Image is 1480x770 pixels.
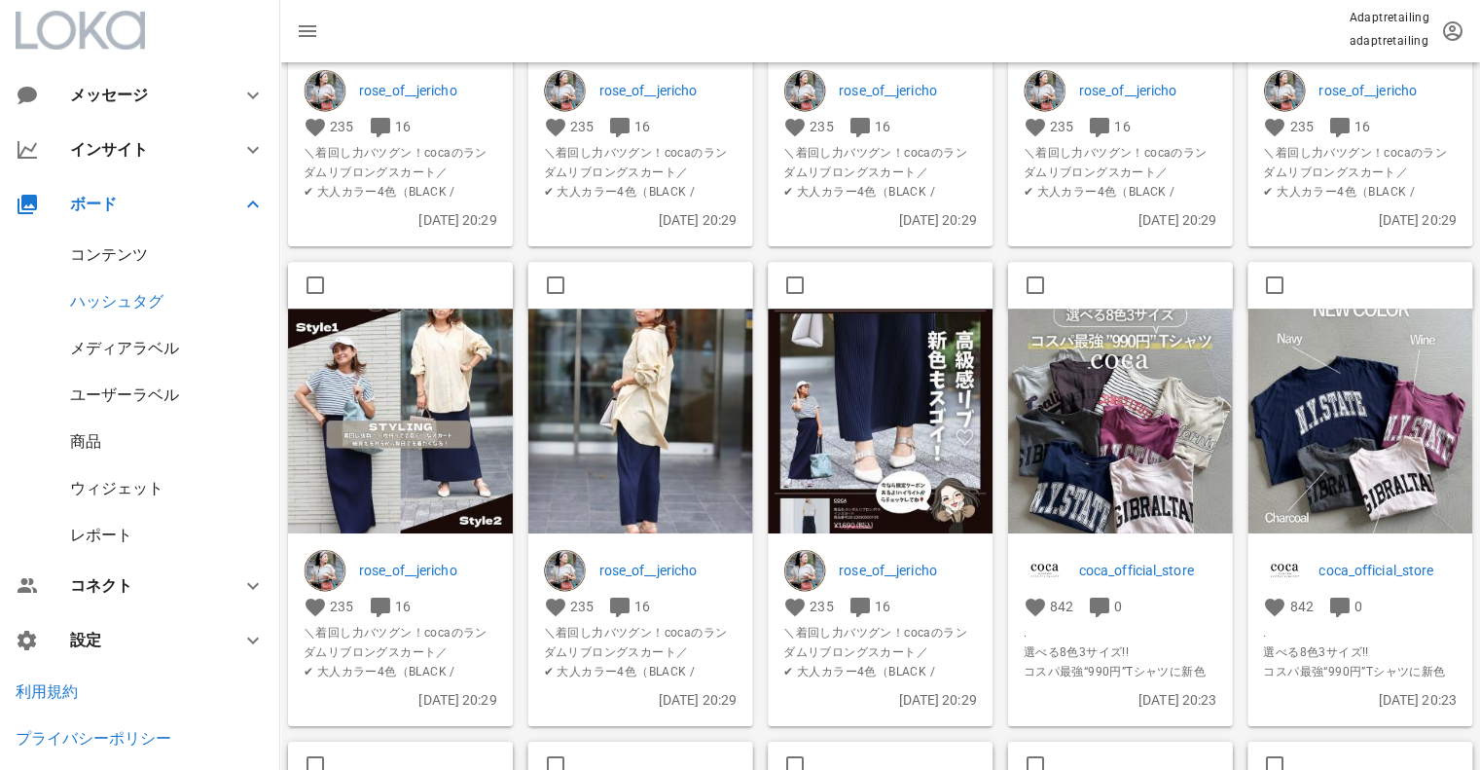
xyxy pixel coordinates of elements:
p: Adaptretailing [1349,8,1429,27]
a: coca_official_store [1079,560,1217,581]
p: rose_of__jericho [1318,80,1457,101]
span: ✔ 大人カラー4色（BLACK / BROWN / NAVY / WINE） [783,182,977,221]
a: コンテンツ [70,245,148,264]
span: 16 [1354,119,1370,134]
p: [DATE] 20:29 [544,689,738,711]
a: 商品 [70,432,101,451]
span: ＼着回し力バツグン！cocaのランダムリブロングスカート／ [544,623,738,662]
img: rose_of__jericho [544,69,587,112]
span: . [1024,623,1217,642]
span: 16 [875,119,890,134]
a: メディアラベル [70,339,179,357]
span: 842 [1289,599,1313,614]
a: rose_of__jericho [599,80,738,101]
div: コネクト [70,576,218,595]
span: 選べる8色3サイズ!! [1263,642,1457,662]
span: ＼着回し力バツグン！cocaのランダムリブロングスカート／ [1263,143,1457,182]
a: レポート [70,526,132,544]
a: ウィジェット [70,479,163,497]
span: ＼着回し力バツグン！cocaのランダムリブロングスカート／ [1024,143,1217,182]
img: 533096751_18098695780716764_2759752413145431389_n.jpg [528,310,753,534]
span: ✔ 大人カラー4色（BLACK / BROWN / NAVY / WINE） [783,662,977,701]
span: 842 [1050,599,1073,614]
div: インサイト [70,140,218,159]
p: [DATE] 20:29 [783,689,977,711]
a: coca_official_store [1318,560,1457,581]
p: [DATE] 20:23 [1024,689,1217,711]
span: ✔ 大人カラー4色（BLACK / BROWN / NAVY / WINE） [304,662,497,701]
span: コスパ最強“990円”Tシャツに新色登場✨✨ [1263,662,1457,701]
span: ✔ 大人カラー4色（BLACK / BROWN / NAVY / WINE） [544,662,738,701]
img: 534328423_18098695762716764_6798608103935859077_n.jpg [288,310,513,534]
span: 235 [1050,119,1073,134]
p: [DATE] 20:23 [1263,689,1457,711]
span: 235 [1289,119,1313,134]
p: [DATE] 20:29 [544,209,738,231]
span: ✔ 大人カラー4色（BLACK / BROWN / NAVY / WINE） [304,182,497,221]
p: [DATE] 20:29 [304,209,497,231]
span: ＼着回し力バツグン！cocaのランダムリブロングスカート／ [783,623,977,662]
div: ボード [70,195,218,213]
a: rose_of__jericho [599,560,738,581]
a: rose_of__jericho [359,560,497,581]
img: rose_of__jericho [304,549,346,592]
span: ＼着回し力バツグン！cocaのランダムリブロングスカート／ [304,143,497,182]
p: rose_of__jericho [839,80,977,101]
p: adaptretailing [1349,31,1429,51]
span: 16 [634,119,650,134]
span: ✔ 大人カラー4色（BLACK / BROWN / NAVY / WINE） [1263,182,1457,221]
p: [DATE] 20:29 [1263,209,1457,231]
div: 設定 [70,631,218,649]
img: rose_of__jericho [304,69,346,112]
img: rose_of__jericho [783,549,826,592]
span: 235 [570,599,594,614]
span: ＼着回し力バツグン！cocaのランダムリブロングスカート／ [783,143,977,182]
span: 235 [570,119,594,134]
a: rose_of__jericho [359,80,497,101]
img: coca_official_store [1263,549,1306,592]
p: [DATE] 20:29 [783,209,977,231]
span: ＼着回し力バツグン！cocaのランダムリブロングスカート／ [304,623,497,662]
span: 235 [330,119,353,134]
span: ✔ 大人カラー4色（BLACK / BROWN / NAVY / WINE） [1024,182,1217,221]
img: coca_official_store [1024,549,1066,592]
a: rose_of__jericho [1079,80,1217,101]
a: プライバシーポリシー [16,729,171,748]
div: メッセージ [70,86,210,104]
a: rose_of__jericho [839,560,977,581]
span: 16 [875,599,890,614]
a: ハッシュタグ [70,292,163,311]
span: 235 [810,599,833,614]
span: コスパ最強“990円”Tシャツに新色登場✨✨ [1024,662,1217,701]
span: 16 [1114,119,1130,134]
img: rose_of__jericho [544,549,587,592]
div: 利用規約 [16,682,78,701]
a: ユーザーラベル [70,385,179,404]
img: 533823081_18523110958057278_3056416618609050499_n.jpg [1247,310,1472,534]
span: ✔ 大人カラー4色（BLACK / BROWN / NAVY / WINE） [544,182,738,221]
span: 0 [1114,599,1122,614]
span: 235 [330,599,353,614]
span: 選べる8色3サイズ!! [1024,642,1217,662]
span: 16 [634,599,650,614]
span: ＼着回し力バツグン！cocaのランダムリブロングスカート／ [544,143,738,182]
img: rose_of__jericho [783,69,826,112]
span: 0 [1354,599,1362,614]
img: 534226603_18098695777716764_3505035754838170766_n.jpg [768,310,993,534]
img: rose_of__jericho [1263,69,1306,112]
